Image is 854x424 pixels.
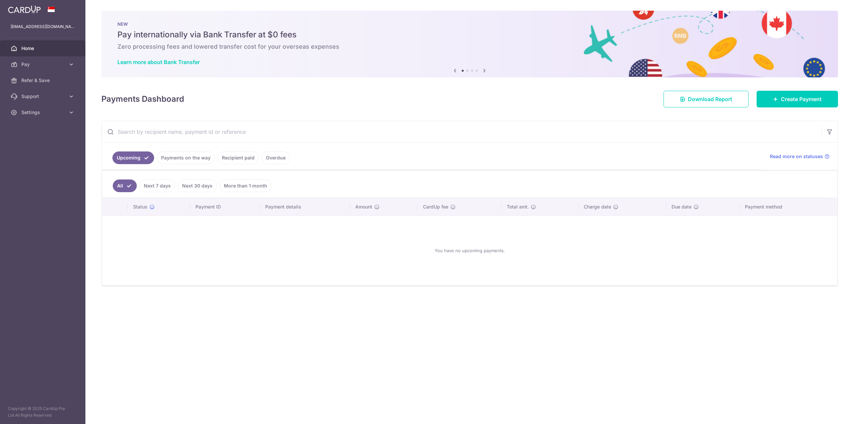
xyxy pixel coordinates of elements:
[220,179,272,192] a: More than 1 month
[157,151,215,164] a: Payments on the way
[757,91,838,107] a: Create Payment
[21,93,65,100] span: Support
[11,23,75,30] p: [EMAIL_ADDRESS][DOMAIN_NAME]
[117,43,822,51] h6: Zero processing fees and lowered transfer cost for your overseas expenses
[355,203,372,210] span: Amount
[178,179,217,192] a: Next 30 days
[21,77,65,84] span: Refer & Save
[117,21,822,27] p: NEW
[423,203,448,210] span: CardUp fee
[672,203,692,210] span: Due date
[101,93,184,105] h4: Payments Dashboard
[190,198,260,216] th: Payment ID
[811,404,847,421] iframe: Opens a widget where you can find more information
[770,153,830,160] a: Read more on statuses
[117,59,200,65] a: Learn more about Bank Transfer
[770,153,823,160] span: Read more on statuses
[688,95,732,103] span: Download Report
[21,61,65,68] span: Pay
[8,5,41,13] img: CardUp
[139,179,175,192] a: Next 7 days
[133,203,147,210] span: Status
[112,151,154,164] a: Upcoming
[262,151,290,164] a: Overdue
[260,198,350,216] th: Payment details
[21,45,65,52] span: Home
[113,179,137,192] a: All
[218,151,259,164] a: Recipient paid
[664,91,749,107] a: Download Report
[110,221,829,280] div: You have no upcoming payments.
[781,95,822,103] span: Create Payment
[507,203,529,210] span: Total amt.
[21,109,65,116] span: Settings
[102,121,822,142] input: Search by recipient name, payment id or reference
[117,29,822,40] h5: Pay internationally via Bank Transfer at $0 fees
[584,203,611,210] span: Charge date
[740,198,837,216] th: Payment method
[101,11,838,77] img: Bank transfer banner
